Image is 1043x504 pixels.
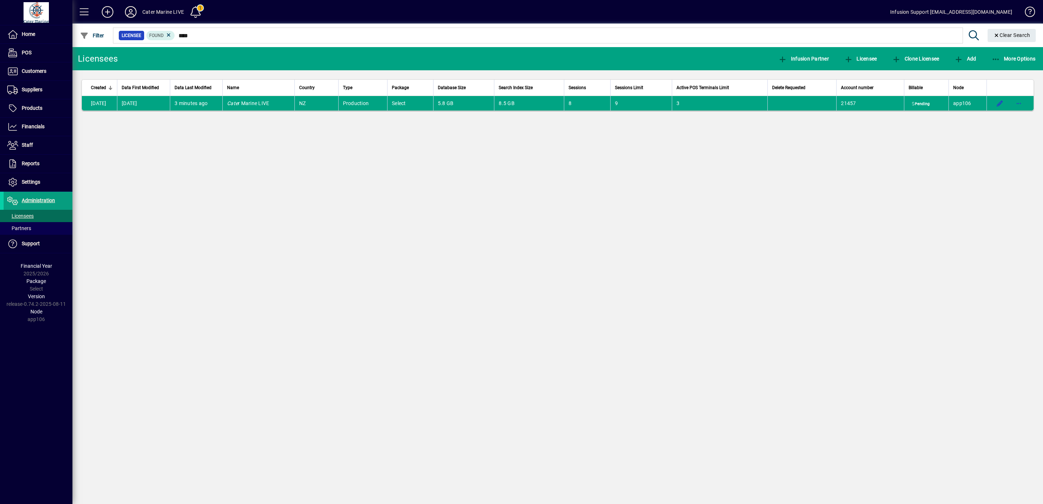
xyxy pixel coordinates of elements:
span: Package [26,278,46,284]
span: Reports [22,161,39,166]
a: Knowledge Base [1019,1,1034,25]
a: Financials [4,118,72,136]
span: Settings [22,179,40,185]
td: 8.5 GB [494,96,564,111]
button: Add [96,5,119,18]
span: Add [954,56,976,62]
span: Version [28,293,45,299]
td: 5.8 GB [433,96,494,111]
td: NZ [294,96,338,111]
div: Infusion Support [EMAIL_ADDRESS][DOMAIN_NAME] [890,6,1012,18]
span: Pending [910,101,931,107]
span: Data Last Modified [175,84,211,92]
span: Delete Requested [772,84,805,92]
span: Support [22,241,40,246]
span: Financial Year [21,263,52,269]
td: [DATE] [82,96,117,111]
span: Created [91,84,106,92]
mat-chip: Found Status: Found [146,31,175,40]
button: Edit [994,97,1006,109]
span: Sessions [569,84,586,92]
div: Data First Modified [122,84,166,92]
span: Package [392,84,409,92]
div: Type [343,84,383,92]
a: Staff [4,136,72,154]
div: Data Last Modified [175,84,218,92]
div: Delete Requested [772,84,832,92]
button: Add [952,52,978,65]
button: More options [1013,97,1025,109]
div: Sessions Limit [615,84,667,92]
span: Home [22,31,35,37]
span: Name [227,84,239,92]
div: Cater Marine LIVE [142,6,184,18]
span: Active POS Terminals Limit [677,84,729,92]
button: Filter [78,29,106,42]
a: Products [4,99,72,117]
div: Database Size [438,84,490,92]
span: Sessions Limit [615,84,643,92]
td: [DATE] [117,96,170,111]
span: Search Index Size [499,84,533,92]
span: Account number [841,84,874,92]
a: Settings [4,173,72,191]
button: More Options [990,52,1038,65]
a: Licensees [4,210,72,222]
span: Clear Search [993,32,1030,38]
span: Node [953,84,964,92]
div: Active POS Terminals Limit [677,84,763,92]
div: Billable [909,84,944,92]
td: Select [387,96,433,111]
div: Account number [841,84,900,92]
span: Products [22,105,42,111]
a: Support [4,235,72,253]
a: Reports [4,155,72,173]
a: Partners [4,222,72,234]
button: Licensee [842,52,879,65]
td: Production [338,96,388,111]
span: Billable [909,84,923,92]
span: Licensees [7,213,34,219]
td: 3 [672,96,767,111]
div: Package [392,84,429,92]
span: Partners [7,225,31,231]
span: Clone Licensee [892,56,939,62]
a: Customers [4,62,72,80]
div: Country [299,84,334,92]
button: Clone Licensee [890,52,941,65]
span: Type [343,84,352,92]
span: Staff [22,142,33,148]
span: app106.prod.infusionbusinesssoftware.com [953,100,971,106]
span: Data First Modified [122,84,159,92]
div: Created [91,84,113,92]
td: 8 [564,96,610,111]
td: 21457 [836,96,904,111]
span: Administration [22,197,55,203]
td: 3 minutes ago [170,96,222,111]
span: More Options [992,56,1036,62]
button: Infusion Partner [776,52,831,65]
span: Customers [22,68,46,74]
div: Node [953,84,982,92]
span: Node [30,309,42,315]
span: r Marine LIVE [227,100,269,106]
div: Name [227,84,290,92]
div: Sessions [569,84,606,92]
em: Cate [227,100,238,106]
a: POS [4,44,72,62]
span: Infusion Partner [778,56,829,62]
div: Search Index Size [499,84,560,92]
span: Suppliers [22,87,42,92]
span: Filter [80,33,104,38]
a: Home [4,25,72,43]
button: Clear [988,29,1036,42]
button: Profile [119,5,142,18]
span: Country [299,84,315,92]
td: 9 [610,96,672,111]
span: Financials [22,124,45,129]
span: Found [149,33,164,38]
a: Suppliers [4,81,72,99]
span: Database Size [438,84,466,92]
div: Licensees [78,53,118,64]
span: POS [22,50,32,55]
